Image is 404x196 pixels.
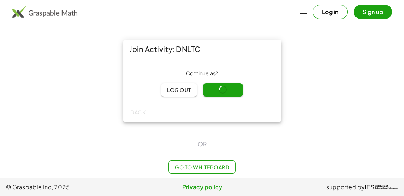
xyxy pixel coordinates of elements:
[326,183,365,192] span: supported by
[168,160,236,174] button: Go to Whiteboard
[129,70,275,77] div: Continue as ?
[175,164,229,170] span: Go to Whiteboard
[167,86,191,93] span: Log out
[161,83,197,97] button: Log out
[123,40,281,58] div: Join Activity: DNLTC
[375,185,398,190] span: Institute of Education Sciences
[365,184,374,191] span: IES
[365,183,398,192] a: IESInstitute ofEducation Sciences
[354,5,392,19] button: Sign up
[313,5,348,19] button: Log in
[6,183,137,192] span: © Graspable Inc, 2025
[137,183,267,192] a: Privacy policy
[198,140,207,148] span: OR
